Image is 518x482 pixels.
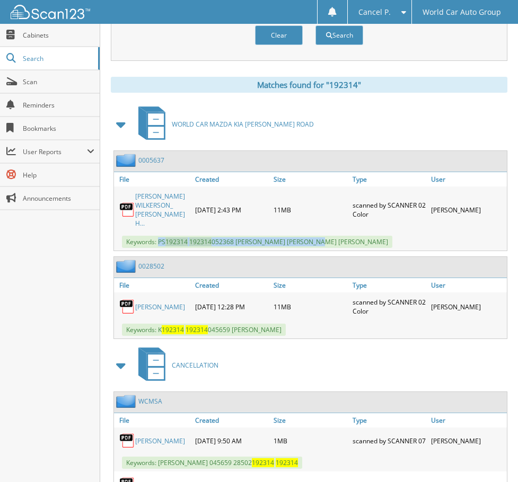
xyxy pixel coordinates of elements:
[276,458,298,467] span: 192314
[189,237,212,246] span: 192314
[116,260,138,273] img: folder2.png
[23,31,94,40] span: Cabinets
[192,278,271,292] a: Created
[172,120,314,129] span: WORLD CAR MAZDA KIA [PERSON_NAME] ROAD
[11,5,90,19] img: scan123-logo-white.svg
[135,192,190,228] a: [PERSON_NAME] WILKERSON_ [PERSON_NAME] H...
[116,395,138,408] img: folder2.png
[23,171,94,180] span: Help
[23,194,94,203] span: Announcements
[23,147,87,156] span: User Reports
[114,413,192,427] a: File
[122,457,302,469] span: Keywords: [PERSON_NAME] 045659 28502
[428,413,507,427] a: User
[271,430,349,451] div: 1MB
[358,9,391,15] span: Cancel P.
[255,25,303,45] button: Clear
[192,430,271,451] div: [DATE] 9:50 AM
[465,431,518,482] iframe: Chat Widget
[122,236,392,248] span: Keywords: PS 052368 [PERSON_NAME] [PERSON_NAME] [PERSON_NAME]
[23,101,94,110] span: Reminders
[23,124,94,133] span: Bookmarks
[138,262,164,271] a: 0028502
[135,302,185,311] a: [PERSON_NAME]
[132,103,314,145] a: WORLD CAR MAZDA KIA [PERSON_NAME] ROAD
[119,202,135,218] img: PDF.png
[192,413,271,427] a: Created
[23,77,94,86] span: Scan
[165,237,188,246] span: 192314
[114,278,192,292] a: File
[271,172,349,186] a: Size
[172,361,218,370] span: CANCELLATION
[428,295,507,318] div: [PERSON_NAME]
[192,295,271,318] div: [DATE] 12:28 PM
[186,325,208,334] span: 192314
[135,436,185,445] a: [PERSON_NAME]
[271,413,349,427] a: Size
[423,9,501,15] span: World Car Auto Group
[192,189,271,230] div: [DATE] 2:43 PM
[428,278,507,292] a: User
[122,324,286,336] span: Keywords: K 045659 [PERSON_NAME]
[192,172,271,186] a: Created
[23,54,93,63] span: Search
[315,25,363,45] button: Search
[252,458,274,467] span: 192314
[111,77,507,93] div: Matches found for "192314"
[138,397,162,406] a: WCMSA
[350,172,428,186] a: Type
[350,189,428,230] div: scanned by SCANNER 02 Color
[271,189,349,230] div: 11MB
[138,156,164,165] a: 0005637
[162,325,184,334] span: 192314
[119,433,135,449] img: PDF.png
[428,189,507,230] div: [PERSON_NAME]
[271,295,349,318] div: 11MB
[132,344,218,386] a: CANCELLATION
[114,172,192,186] a: File
[350,295,428,318] div: scanned by SCANNER 02 Color
[350,413,428,427] a: Type
[350,278,428,292] a: Type
[271,278,349,292] a: Size
[428,430,507,451] div: [PERSON_NAME]
[350,430,428,451] div: scanned by SCANNER 07
[428,172,507,186] a: User
[119,299,135,315] img: PDF.png
[116,154,138,167] img: folder2.png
